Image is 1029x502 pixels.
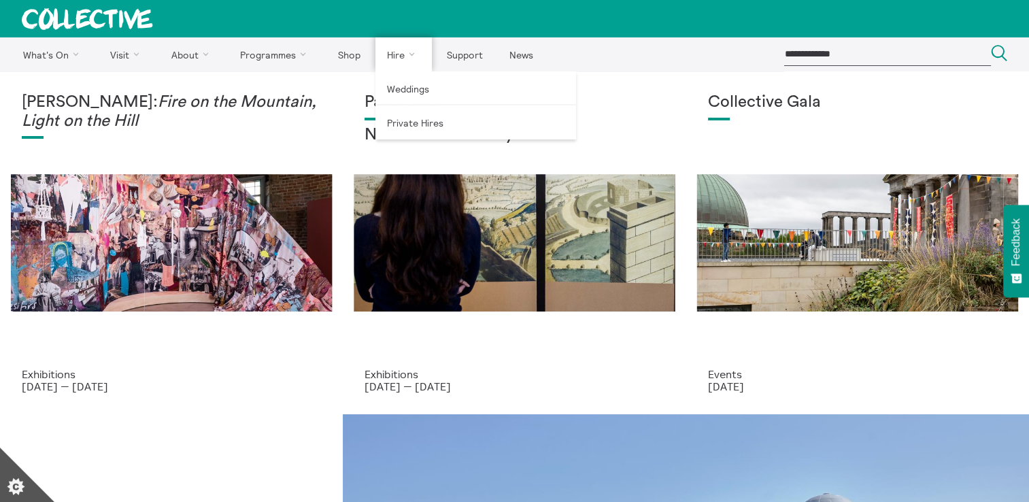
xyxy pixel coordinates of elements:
a: What's On [11,37,96,71]
a: Support [435,37,494,71]
a: Programmes [229,37,324,71]
p: Exhibitions [365,368,664,380]
a: Collective Panorama June 2025 small file 8 Panorama New Views of a City Exhibitions [DATE] — [DATE] [343,71,686,414]
a: Visit [99,37,157,71]
button: Feedback - Show survey [1003,205,1029,297]
h1: Collective Gala [708,93,1007,112]
h1: [PERSON_NAME]: [22,93,321,131]
p: Events [708,368,1007,380]
em: Fire on the Mountain, Light on the Hill [22,94,316,129]
h1: Panorama [365,93,664,112]
a: Private Hires [375,105,576,139]
a: About [159,37,226,71]
span: Feedback [1010,218,1022,266]
h2: New Views of a City [365,126,664,145]
a: Shop [326,37,372,71]
p: [DATE] [708,380,1007,392]
p: Exhibitions [22,368,321,380]
p: [DATE] — [DATE] [22,380,321,392]
a: News [497,37,545,71]
a: Weddings [375,71,576,105]
a: Collective Gala 2023. Image credit Sally Jubb. Collective Gala Events [DATE] [686,71,1029,414]
p: [DATE] — [DATE] [365,380,664,392]
a: Hire [375,37,433,71]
